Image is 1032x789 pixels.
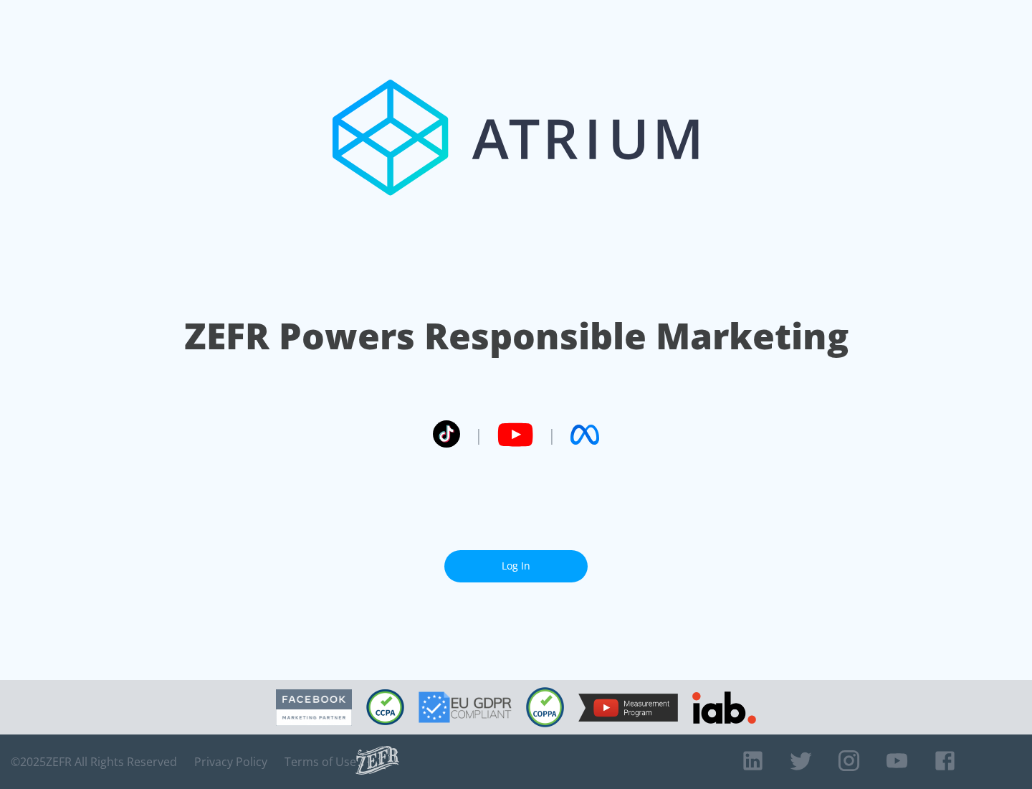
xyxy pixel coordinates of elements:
span: © 2025 ZEFR All Rights Reserved [11,755,177,769]
span: | [548,424,556,445]
img: COPPA Compliant [526,687,564,727]
img: GDPR Compliant [419,691,512,723]
img: YouTube Measurement Program [578,694,678,722]
img: CCPA Compliant [366,689,404,725]
h1: ZEFR Powers Responsible Marketing [184,311,849,361]
img: Facebook Marketing Partner [276,689,352,726]
img: IAB [692,691,756,724]
a: Privacy Policy [194,755,267,769]
span: | [474,424,483,445]
a: Terms of Use [285,755,356,769]
a: Log In [444,550,588,582]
